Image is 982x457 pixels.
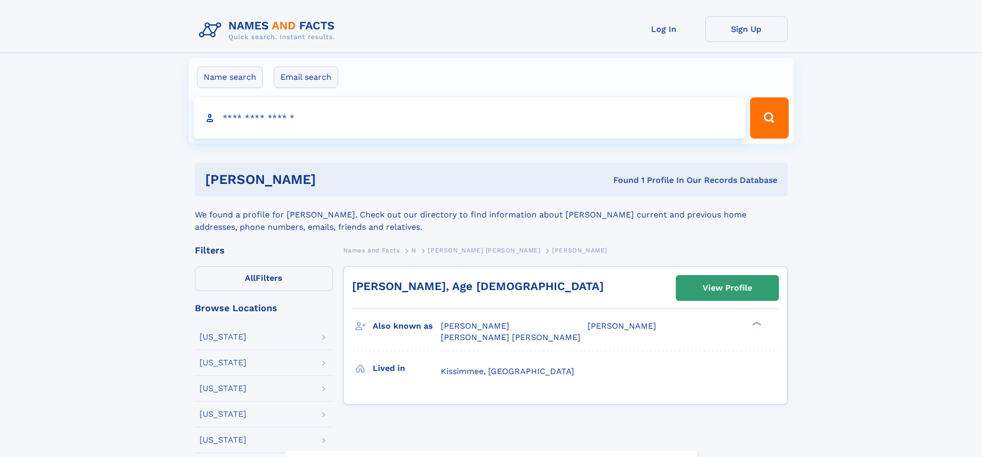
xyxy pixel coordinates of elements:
[199,410,246,418] div: [US_STATE]
[352,280,604,293] a: [PERSON_NAME], Age [DEMOGRAPHIC_DATA]
[441,366,574,376] span: Kissimmee, [GEOGRAPHIC_DATA]
[411,247,417,254] span: N
[194,97,746,139] input: search input
[373,317,441,335] h3: Also known as
[197,66,263,88] label: Name search
[441,332,580,342] span: [PERSON_NAME] [PERSON_NAME]
[676,276,778,300] a: View Profile
[199,384,246,393] div: [US_STATE]
[199,359,246,367] div: [US_STATE]
[428,244,540,257] a: [PERSON_NAME] [PERSON_NAME]
[750,97,788,139] button: Search Button
[199,333,246,341] div: [US_STATE]
[623,16,705,42] a: Log In
[441,321,509,331] span: [PERSON_NAME]
[195,303,333,313] div: Browse Locations
[464,175,777,186] div: Found 1 Profile In Our Records Database
[428,247,540,254] span: [PERSON_NAME] [PERSON_NAME]
[705,16,788,42] a: Sign Up
[199,436,246,444] div: [US_STATE]
[274,66,338,88] label: Email search
[195,266,333,291] label: Filters
[195,246,333,255] div: Filters
[750,320,762,327] div: ❯
[343,244,400,257] a: Names and Facts
[411,244,417,257] a: N
[195,196,788,233] div: We found a profile for [PERSON_NAME]. Check out our directory to find information about [PERSON_N...
[205,173,465,186] h1: [PERSON_NAME]
[703,276,752,300] div: View Profile
[245,273,256,283] span: All
[552,247,607,254] span: [PERSON_NAME]
[588,321,656,331] span: [PERSON_NAME]
[373,360,441,377] h3: Lived in
[195,16,343,44] img: Logo Names and Facts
